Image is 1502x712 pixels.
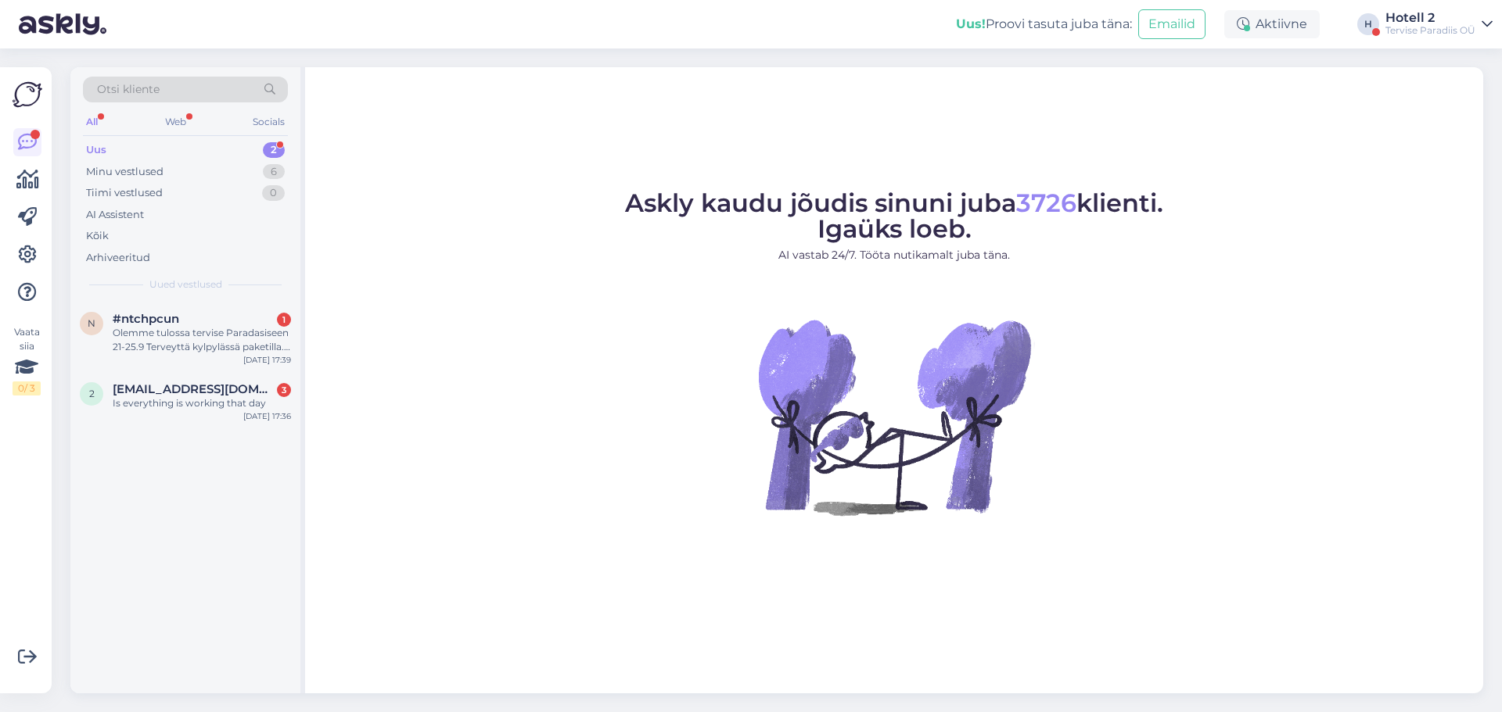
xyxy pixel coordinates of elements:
[113,312,179,326] span: #ntchpcun
[86,185,163,201] div: Tiimi vestlused
[86,164,163,180] div: Minu vestlused
[243,410,291,422] div: [DATE] 17:36
[1385,24,1475,37] div: Tervise Paradiis OÜ
[250,112,288,132] div: Socials
[1385,12,1493,37] a: Hotell 2Tervise Paradiis OÜ
[263,164,285,180] div: 6
[88,317,95,329] span: n
[86,228,109,244] div: Kõik
[277,383,291,397] div: 3
[753,276,1035,557] img: No Chat active
[113,396,291,410] div: Is everything is working that day
[956,15,1132,34] div: Proovi tasuta juba täna:
[113,326,291,354] div: Olemme tulossa tervise Paradasiseen 21-25.9 Terveyttä kylpylässä paketilla. Olisin tiedustellut o...
[262,185,285,201] div: 0
[83,112,101,132] div: All
[1224,10,1320,38] div: Aktiivne
[1385,12,1475,24] div: Hotell 2
[13,381,41,395] div: 0 / 3
[149,277,222,292] span: Uued vestlused
[89,388,95,399] span: 2
[86,207,144,223] div: AI Assistent
[1357,13,1379,35] div: H
[263,142,285,158] div: 2
[162,112,189,132] div: Web
[113,382,275,396] span: 2812mohit@gmail.com
[86,250,150,266] div: Arhiveeritud
[625,188,1163,244] span: Askly kaudu jõudis sinuni juba klienti. Igaüks loeb.
[13,80,42,109] img: Askly Logo
[625,247,1163,263] p: AI vastab 24/7. Tööta nutikamalt juba täna.
[243,354,291,366] div: [DATE] 17:39
[13,325,41,395] div: Vaata siia
[86,142,106,158] div: Uus
[956,16,986,31] b: Uus!
[1138,9,1206,39] button: Emailid
[1016,188,1076,218] span: 3726
[97,81,160,98] span: Otsi kliente
[277,313,291,327] div: 1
